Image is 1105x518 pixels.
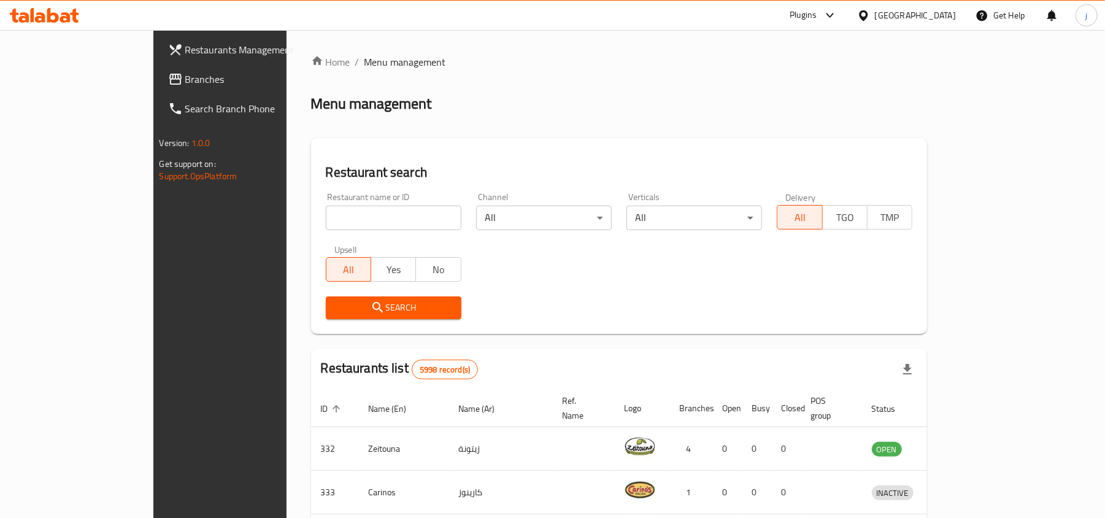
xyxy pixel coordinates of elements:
h2: Menu management [311,94,432,114]
button: Search [326,296,461,319]
span: OPEN [872,443,902,457]
span: Search [336,300,452,315]
td: زيتونة [449,427,553,471]
span: All [331,261,366,279]
input: Search for restaurant name or ID.. [326,206,461,230]
div: Export file [893,355,922,384]
span: Yes [376,261,411,279]
th: Busy [742,390,772,427]
button: All [777,205,822,230]
a: Support.OpsPlatform [160,168,237,184]
td: Zeitouna [359,427,449,471]
span: Name (En) [369,401,423,416]
span: j [1085,9,1087,22]
td: 0 [713,427,742,471]
li: / [355,55,360,69]
span: Version: [160,135,190,151]
span: 1.0.0 [191,135,210,151]
div: Plugins [790,8,817,23]
div: All [626,206,762,230]
td: 0 [772,427,801,471]
span: ID [321,401,344,416]
td: 0 [772,471,801,514]
td: 0 [713,471,742,514]
div: Total records count [412,360,478,379]
span: 5998 record(s) [412,364,477,376]
span: Ref. Name [563,393,600,423]
img: Carinos [625,474,655,505]
button: All [326,257,371,282]
button: TMP [867,205,912,230]
th: Open [713,390,742,427]
a: Restaurants Management [158,35,338,64]
th: Closed [772,390,801,427]
span: All [782,209,817,226]
span: POS group [811,393,847,423]
div: [GEOGRAPHIC_DATA] [875,9,956,22]
a: Search Branch Phone [158,94,338,123]
nav: breadcrumb [311,55,928,69]
button: Yes [371,257,416,282]
span: TMP [872,209,907,226]
button: No [415,257,461,282]
span: Branches [185,72,328,87]
td: 4 [670,427,713,471]
span: Restaurants Management [185,42,328,57]
span: INACTIVE [872,486,914,500]
th: Logo [615,390,670,427]
button: TGO [822,205,868,230]
a: Branches [158,64,338,94]
span: Menu management [364,55,446,69]
td: كارينوز [449,471,553,514]
span: Search Branch Phone [185,101,328,116]
td: Carinos [359,471,449,514]
div: All [476,206,612,230]
span: Name (Ar) [459,401,511,416]
td: 0 [742,471,772,514]
td: 1 [670,471,713,514]
img: Zeitouna [625,431,655,462]
h2: Restaurant search [326,163,913,182]
td: 0 [742,427,772,471]
label: Delivery [785,193,816,201]
span: Status [872,401,912,416]
th: Branches [670,390,713,427]
span: No [421,261,456,279]
h2: Restaurants list [321,359,479,379]
span: Get support on: [160,156,216,172]
div: INACTIVE [872,485,914,500]
span: TGO [828,209,863,226]
label: Upsell [334,245,357,253]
